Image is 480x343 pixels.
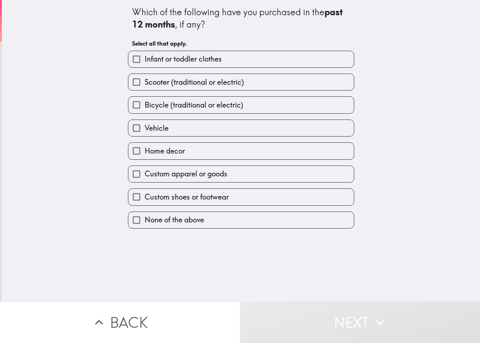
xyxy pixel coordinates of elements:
button: Next [240,301,480,343]
span: Infant or toddler clothes [145,54,222,64]
button: Custom apparel or goods [128,166,354,182]
span: Custom shoes or footwear [145,192,229,202]
button: Home decor [128,143,354,159]
button: Scooter (traditional or electric) [128,74,354,90]
b: past 12 months [132,7,345,30]
span: None of the above [145,215,204,225]
span: Home decor [145,146,185,156]
div: Which of the following have you purchased in the , if any? [132,6,350,30]
span: Scooter (traditional or electric) [145,77,244,87]
span: Bicycle (traditional or electric) [145,100,243,110]
h6: Select all that apply. [132,39,350,47]
span: Custom apparel or goods [145,169,227,179]
button: Infant or toddler clothes [128,51,354,67]
span: Vehicle [145,123,169,133]
button: Custom shoes or footwear [128,189,354,205]
button: Bicycle (traditional or electric) [128,97,354,113]
button: Vehicle [128,120,354,136]
button: None of the above [128,212,354,228]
